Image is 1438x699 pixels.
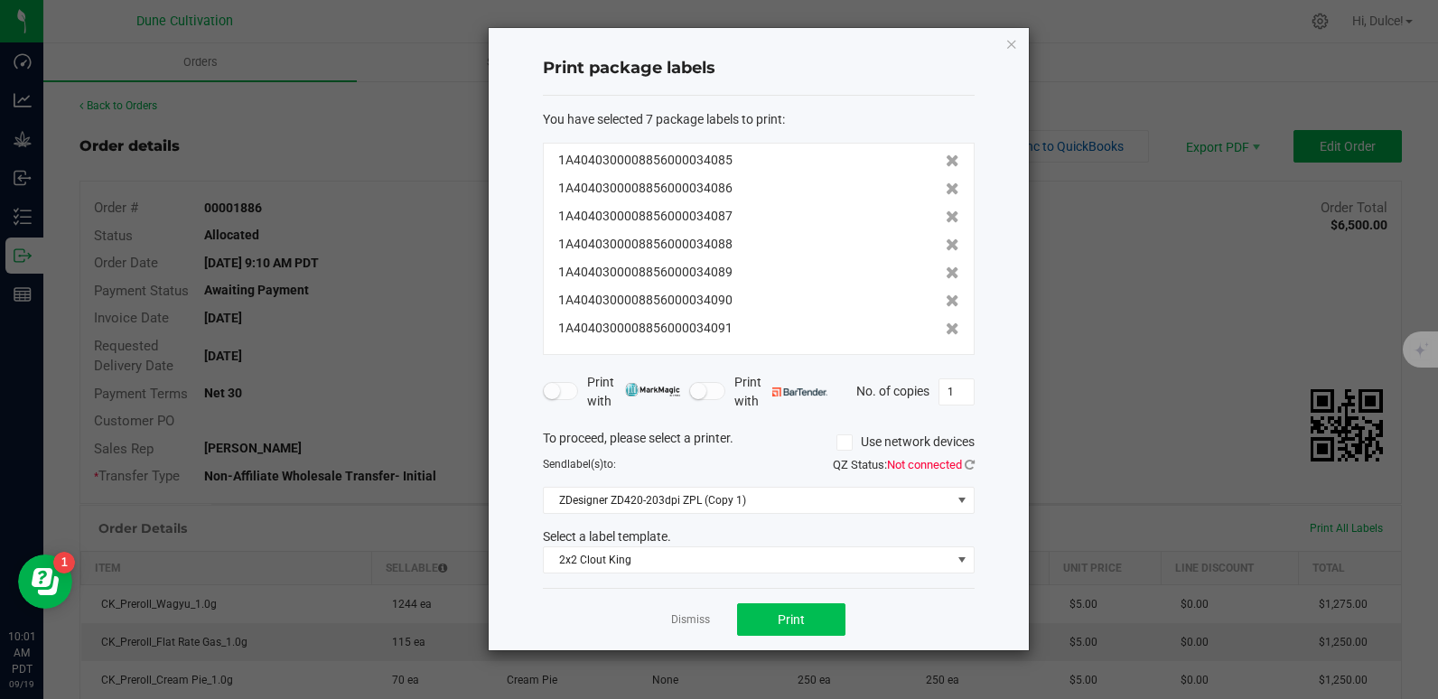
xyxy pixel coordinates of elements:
span: 1A4040300008856000034087 [558,207,733,226]
span: QZ Status: [833,458,975,471]
img: mark_magic_cybra.png [625,383,680,396]
h4: Print package labels [543,57,975,80]
span: ZDesigner ZD420-203dpi ZPL (Copy 1) [544,488,951,513]
span: 1A4040300008856000034091 [558,319,733,338]
iframe: Resource center [18,555,72,609]
span: 1A4040300008856000034090 [558,291,733,310]
span: 1A4040300008856000034085 [558,151,733,170]
button: Print [737,603,845,636]
span: label(s) [567,458,603,471]
a: Dismiss [671,612,710,628]
iframe: Resource center unread badge [53,552,75,573]
div: To proceed, please select a printer. [529,429,988,456]
img: bartender.png [772,387,827,396]
span: 2x2 Clout King [544,547,951,573]
span: Print with [734,373,827,411]
span: 1A4040300008856000034086 [558,179,733,198]
span: Not connected [887,458,962,471]
label: Use network devices [836,433,975,452]
span: Send to: [543,458,616,471]
div: : [543,110,975,129]
span: 1A4040300008856000034089 [558,263,733,282]
span: Print with [587,373,680,411]
span: You have selected 7 package labels to print [543,112,782,126]
span: No. of copies [856,383,929,397]
span: 1A4040300008856000034088 [558,235,733,254]
span: Print [778,612,805,627]
div: Select a label template. [529,527,988,546]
